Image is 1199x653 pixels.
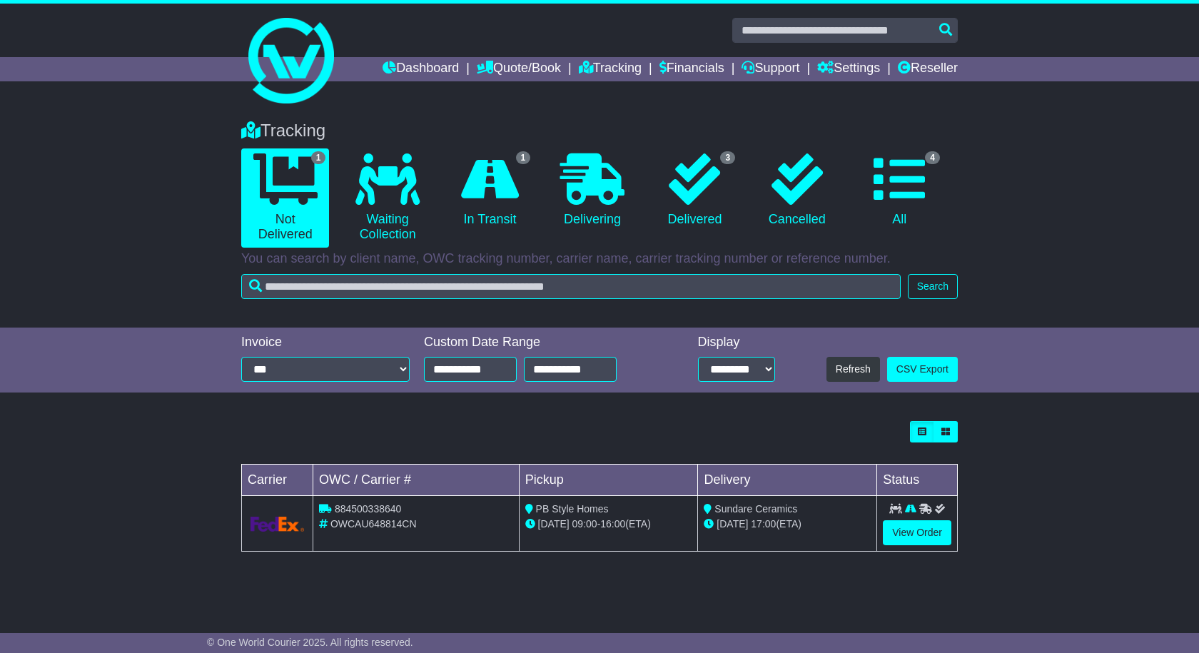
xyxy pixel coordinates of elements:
p: You can search by client name, OWC tracking number, carrier name, carrier tracking number or refe... [241,251,958,267]
span: © One World Courier 2025. All rights reserved. [207,637,413,648]
span: Sundare Ceramics [714,503,797,515]
a: 1 In Transit [446,148,534,233]
span: 16:00 [600,518,625,530]
div: Display [698,335,775,350]
a: Reseller [898,57,958,81]
span: [DATE] [538,518,570,530]
span: OWCAU648814CN [330,518,417,530]
span: 3 [720,151,735,164]
div: - (ETA) [525,517,692,532]
div: Custom Date Range [424,335,653,350]
a: Financials [659,57,724,81]
td: Carrier [242,465,313,496]
img: GetCarrierServiceLogo [251,517,304,532]
span: 4 [925,151,940,164]
td: OWC / Carrier # [313,465,520,496]
span: [DATE] [717,518,748,530]
a: Cancelled [753,148,841,233]
a: Tracking [579,57,642,81]
td: Pickup [519,465,698,496]
span: 17:00 [751,518,776,530]
span: 1 [311,151,326,164]
button: Refresh [826,357,880,382]
a: View Order [883,520,951,545]
button: Search [908,274,958,299]
td: Status [877,465,958,496]
a: Quote/Book [477,57,561,81]
span: 1 [516,151,531,164]
div: Tracking [234,121,965,141]
span: PB Style Homes [536,503,609,515]
span: 09:00 [572,518,597,530]
a: 3 Delivered [651,148,739,233]
a: Support [742,57,799,81]
a: 1 Not Delivered [241,148,329,248]
a: Waiting Collection [343,148,431,248]
a: CSV Export [887,357,958,382]
a: Dashboard [383,57,459,81]
a: 4 All [856,148,943,233]
td: Delivery [698,465,877,496]
span: 884500338640 [335,503,401,515]
div: (ETA) [704,517,871,532]
a: Settings [817,57,880,81]
a: Delivering [548,148,636,233]
div: Invoice [241,335,410,350]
